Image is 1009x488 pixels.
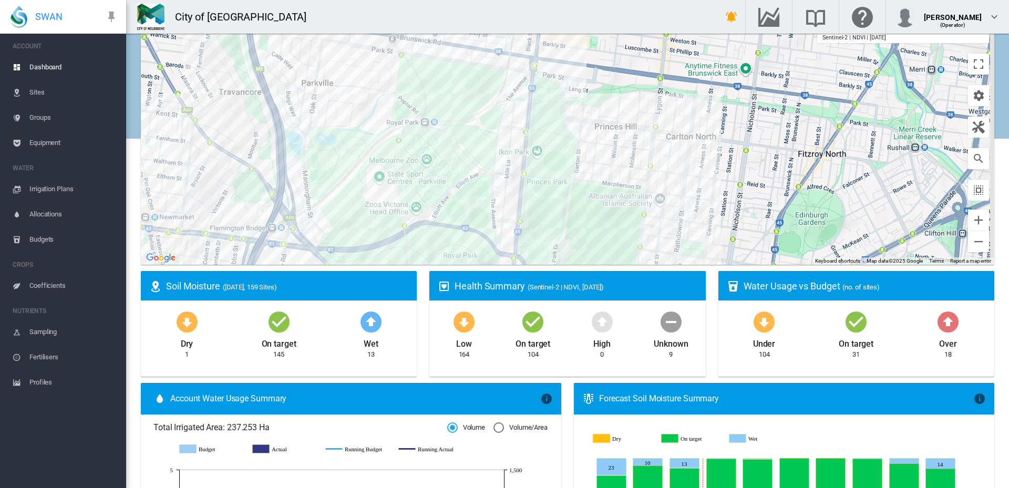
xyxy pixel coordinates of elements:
[889,459,919,464] g: Wet Aug 23, 2025 7
[727,280,739,293] md-icon: icon-cup-water
[968,54,989,75] button: Toggle fullscreen view
[753,334,776,350] div: Under
[803,11,828,23] md-icon: Search the knowledge base
[815,257,860,265] button: Keyboard shortcuts
[29,130,118,155] span: Equipment
[153,422,447,433] span: Total Irrigated Area: 237.253 Ha
[968,210,989,231] button: Zoom in
[662,434,722,443] g: On target
[751,309,777,334] md-icon: icon-arrow-down-bold-circle
[596,459,626,475] g: Wet Aug 15, 2025 23
[968,231,989,252] button: Zoom out
[968,180,989,201] button: icon-select-all
[600,350,604,359] div: 0
[744,279,986,293] div: Water Usage vs Budget
[590,309,615,334] md-icon: icon-arrow-up-bold-circle
[29,370,118,395] span: Profiles
[822,34,865,41] span: Sentinel-2 | NDVI
[447,423,485,433] md-radio-button: Volume
[29,55,118,80] span: Dashboard
[455,279,697,293] div: Health Summary
[13,303,118,319] span: NUTRIENTS
[143,251,178,265] a: Open this area in Google Maps (opens a new window)
[438,280,450,293] md-icon: icon-heart-box-outline
[364,334,378,350] div: Wet
[29,345,118,370] span: Fertilisers
[29,319,118,345] span: Sampling
[11,6,27,28] img: SWAN-Landscape-Logo-Colour-drop.png
[654,334,688,350] div: Unknown
[670,459,699,468] g: Wet Aug 17, 2025 13
[137,4,164,30] img: Z
[180,444,242,454] g: Budget
[633,459,662,466] g: Wet Aug 16, 2025 10
[669,350,673,359] div: 9
[842,283,880,291] span: (no. of sites)
[582,392,595,405] md-icon: icon-thermometer-lines
[166,279,408,293] div: Soil Moisture
[29,176,118,202] span: Irrigation Plans
[358,309,384,334] md-icon: icon-arrow-up-bold-circle
[940,22,965,28] span: (Operator)
[924,8,982,18] div: [PERSON_NAME]
[593,434,653,443] g: Dry
[170,467,173,473] tspan: 5
[29,202,118,227] span: Allocations
[756,11,781,23] md-icon: Go to the Data Hub
[170,393,540,404] span: Account Water Usage Summary
[153,392,166,405] md-icon: icon-water
[13,38,118,55] span: ACCOUNT
[725,11,738,23] md-icon: icon-bell-ring
[540,392,553,405] md-icon: icon-information
[451,309,477,334] md-icon: icon-arrow-down-bold-circle
[968,148,989,169] button: icon-magnify
[852,350,860,359] div: 31
[516,334,550,350] div: On target
[367,350,375,359] div: 13
[29,273,118,298] span: Coefficients
[939,334,957,350] div: Over
[456,334,472,350] div: Low
[988,11,1001,23] md-icon: icon-chevron-down
[29,80,118,105] span: Sites
[253,444,315,454] g: Actual
[850,11,875,23] md-icon: Click here for help
[721,6,742,27] button: icon-bell-ring
[181,334,193,350] div: Dry
[972,89,985,102] md-icon: icon-cog
[326,444,388,454] g: Running Budget
[149,280,162,293] md-icon: icon-map-marker-radius
[867,34,886,41] span: | [DATE]
[894,6,915,27] img: profile.jpg
[843,309,869,334] md-icon: icon-checkbox-marked-circle
[399,444,461,454] g: Running Actual
[273,350,284,359] div: 145
[105,11,118,23] md-icon: icon-pin
[759,350,770,359] div: 104
[29,227,118,252] span: Budgets
[925,459,955,469] g: Wet Aug 24, 2025 14
[459,350,470,359] div: 164
[266,309,292,334] md-icon: icon-checkbox-marked-circle
[944,350,952,359] div: 18
[729,434,789,443] g: Wet
[509,467,522,473] tspan: 1,500
[185,350,189,359] div: 1
[599,393,973,404] div: Forecast Soil Moisture Summary
[13,160,118,176] span: WATER
[972,184,985,196] md-icon: icon-select-all
[593,334,611,350] div: High
[175,9,316,24] div: City of [GEOGRAPHIC_DATA]
[528,350,539,359] div: 104
[13,256,118,273] span: CROPS
[143,251,178,265] img: Google
[658,309,684,334] md-icon: icon-minus-circle
[973,392,986,405] md-icon: icon-information
[29,105,118,130] span: Groups
[493,423,548,433] md-radio-button: Volume/Area
[935,309,961,334] md-icon: icon-arrow-up-bold-circle
[528,283,604,291] span: (Sentinel-2 | NDVI, [DATE])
